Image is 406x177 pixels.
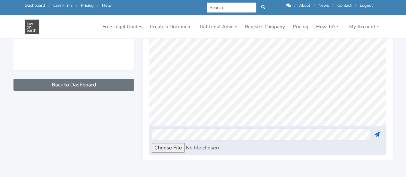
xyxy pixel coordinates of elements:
[97,3,99,8] span: /
[25,3,45,8] a: Dashboard
[25,20,39,34] img: Law On Earth
[100,21,145,33] a: Free Legal Guides
[13,79,134,91] a: Back to Dashboard
[48,3,50,8] span: /
[242,21,288,33] a: Register Company
[81,3,94,8] a: Pricing
[53,3,73,8] a: Law Firms
[337,3,351,8] a: Contact
[355,3,356,8] span: /
[197,21,240,33] a: Get Legal Advice
[360,3,373,8] a: Logout
[318,3,329,8] a: News
[294,3,296,8] span: /
[299,3,310,8] a: About
[147,21,194,33] a: Create a Document
[102,3,111,8] a: Help
[314,21,341,33] a: How To's
[76,3,77,8] span: /
[333,3,334,8] span: /
[290,21,311,33] a: Pricing
[347,21,382,33] a: My Account
[207,3,256,13] input: Search
[314,3,315,8] span: /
